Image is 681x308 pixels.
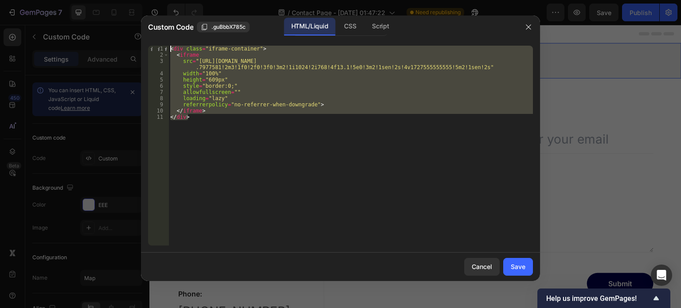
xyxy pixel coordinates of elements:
div: Cancel [472,262,492,271]
div: Save [511,262,525,271]
div: Open Intercom Messenger [651,265,672,286]
p: EMAIL [355,90,503,99]
div: 6 [148,83,169,89]
span: .guBbbX785c [211,23,246,31]
div: 3 [148,58,169,70]
div: 1 [148,46,169,52]
div: 5 [148,77,169,83]
div: 2 [148,52,169,58]
p: Phone: [29,264,159,274]
div: Script [365,18,396,35]
p: MESSAGE [190,151,503,160]
div: 9 [148,101,169,108]
button: Save [503,258,533,276]
input: * Enter your email [354,101,504,129]
div: 4 [148,70,169,77]
div: 7 [148,89,169,95]
div: 10 [148,108,169,114]
button: Cancel [464,258,500,276]
div: Submit [459,253,483,264]
input: * Enter your first name [189,101,339,129]
span: Custom Code [148,22,193,32]
button: Submit [438,248,504,269]
p: [PHONE_NUMBER] [29,278,159,295]
button: Show survey - Help us improve GemPages! [546,293,661,304]
div: 11 [148,114,169,120]
div: Map [11,23,26,31]
div: CSS [337,18,363,35]
button: .guBbbX785c [197,22,250,32]
div: 8 [148,95,169,101]
div: HTML/Liquid [284,18,335,35]
span: Help us improve GemPages! [546,294,651,303]
p: Please send us a message as we'd love to hear from you! All messages are forwarded to the founder... [29,113,159,252]
p: NAME [190,90,338,99]
p: Contact Info [29,90,159,105]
